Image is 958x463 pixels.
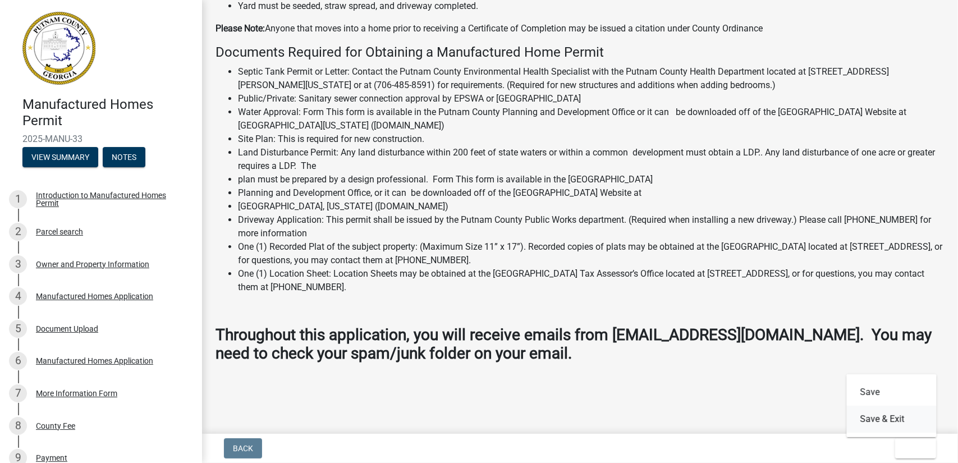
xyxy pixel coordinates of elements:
[224,438,262,459] button: Back
[9,223,27,241] div: 2
[216,44,945,61] h4: Documents Required for Obtaining a Manufactured Home Permit
[847,406,937,433] button: Save & Exit
[9,384,27,402] div: 7
[904,444,920,453] span: Exit
[22,97,193,129] h4: Manufactured Homes Permit
[238,65,945,92] li: Septic Tank Permit or Letter: Contact the Putnam County Environmental Health Specialist with the ...
[238,240,945,267] li: One (1) Recorded Plat of the subject property: (Maximum Size 11” x 17”). Recorded copies of plats...
[9,352,27,370] div: 6
[9,190,27,208] div: 1
[216,22,945,35] p: Anyone that moves into a home prior to receiving a Certificate of Completion may be issued a cita...
[36,422,75,430] div: County Fee
[238,146,945,173] li: Land Disturbance Permit: Any land disturbance within 200 feet of state waters or within a common ...
[22,153,98,162] wm-modal-confirm: Summary
[847,379,937,406] button: Save
[238,186,945,200] li: Planning and Development Office, or it can be downloaded off of the [GEOGRAPHIC_DATA] Website at
[238,173,945,186] li: plan must be prepared by a design professional. Form This form is available in the [GEOGRAPHIC_DATA]
[238,213,945,240] li: Driveway Application: This permit shall be issued by the Putnam County Public Works department. (...
[895,438,936,459] button: Exit
[22,134,180,144] span: 2025-MANU-33
[238,267,945,294] li: One (1) Location Sheet: Location Sheets may be obtained at the [GEOGRAPHIC_DATA] Tax Assessor’s O...
[36,292,153,300] div: Manufactured Homes Application
[847,374,937,437] div: Exit
[9,287,27,305] div: 4
[22,147,98,167] button: View Summary
[9,417,27,435] div: 8
[216,23,265,34] strong: Please Note:
[36,389,117,397] div: More Information Form
[238,92,945,106] li: Public/Private: Sanitary sewer connection approval by EPSWA or [GEOGRAPHIC_DATA]
[9,255,27,273] div: 3
[238,106,945,132] li: Water Approval: Form This form is available in the Putnam County Planning and Development Office ...
[36,357,153,365] div: Manufactured Homes Application
[36,191,184,207] div: Introduction to Manufactured Homes Permit
[103,147,145,167] button: Notes
[36,228,83,236] div: Parcel search
[22,12,95,85] img: Putnam County, Georgia
[216,326,932,363] strong: Throughout this application, you will receive emails from [EMAIL_ADDRESS][DOMAIN_NAME]. You may n...
[36,454,67,462] div: Payment
[103,153,145,162] wm-modal-confirm: Notes
[233,444,253,453] span: Back
[238,132,945,146] li: Site Plan: This is required for new construction.
[9,320,27,338] div: 5
[36,260,149,268] div: Owner and Property Information
[238,200,945,213] li: [GEOGRAPHIC_DATA], [US_STATE] ([DOMAIN_NAME])
[36,325,98,333] div: Document Upload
